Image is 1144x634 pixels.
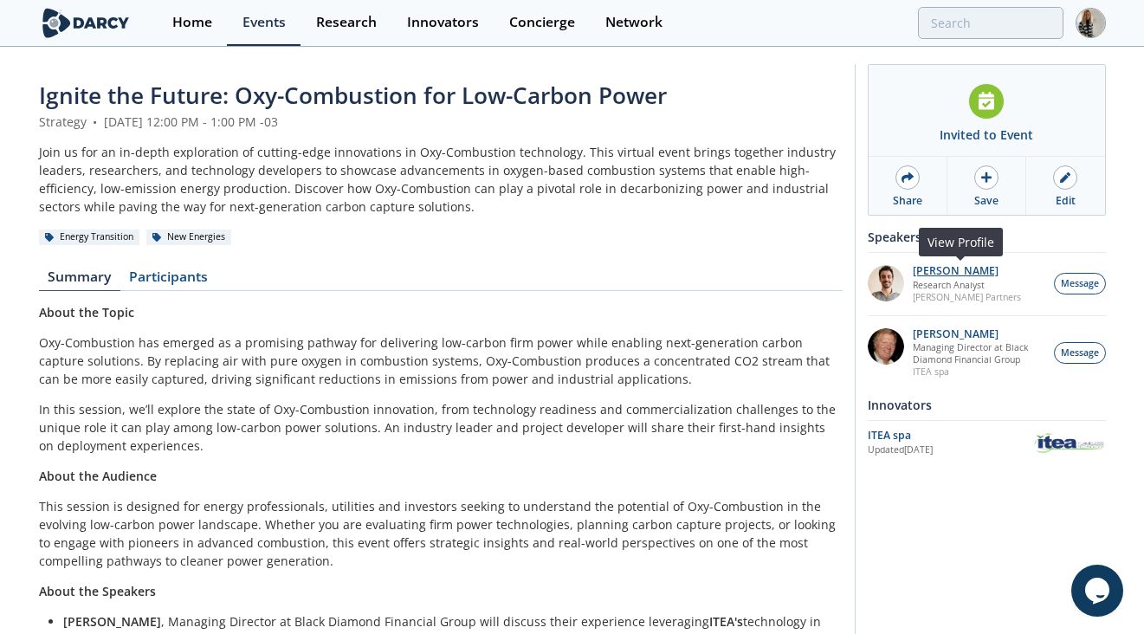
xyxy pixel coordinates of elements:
[1033,430,1106,456] img: ITEA spa
[39,143,843,216] div: Join us for an in-depth exploration of cutting-edge innovations in Oxy-Combustion technology. Thi...
[868,390,1106,420] div: Innovators
[1061,277,1099,291] span: Message
[868,222,1106,252] div: Speakers
[868,265,904,301] img: e78dc165-e339-43be-b819-6f39ce58aec6
[1026,157,1104,215] a: Edit
[407,16,479,29] div: Innovators
[940,126,1033,144] div: Invited to Event
[90,113,100,130] span: •
[172,16,212,29] div: Home
[709,613,743,630] strong: ITEA's
[146,230,232,245] div: New Energies
[39,333,843,388] p: Oxy-Combustion has emerged as a promising pathway for delivering low-carbon firm power while enab...
[39,80,667,111] span: Ignite the Future: Oxy-Combustion for Low-Carbon Power
[974,193,999,209] div: Save
[913,291,1021,303] p: [PERSON_NAME] Partners
[893,193,922,209] div: Share
[1056,193,1076,209] div: Edit
[39,113,843,131] div: Strategy [DATE] 12:00 PM - 1:00 PM -03
[868,428,1033,443] div: ITEA spa
[39,230,140,245] div: Energy Transition
[913,366,1044,378] p: ITEA spa
[605,16,662,29] div: Network
[913,341,1044,366] p: Managing Director at Black Diamond Financial Group
[913,328,1044,340] p: [PERSON_NAME]
[316,16,377,29] div: Research
[1076,8,1106,38] img: Profile
[39,8,133,38] img: logo-wide.svg
[39,583,156,599] strong: About the Speakers
[1061,346,1099,360] span: Message
[868,328,904,365] img: 5c882eca-8b14-43be-9dc2-518e113e9a37
[63,613,161,630] strong: [PERSON_NAME]
[913,279,1021,291] p: Research Analyst
[39,304,134,320] strong: About the Topic
[918,7,1063,39] input: Advanced Search
[1071,565,1127,617] iframe: chat widget
[509,16,575,29] div: Concierge
[39,468,157,484] strong: About the Audience
[1054,342,1106,364] button: Message
[39,400,843,455] p: In this session, we’ll explore the state of Oxy-Combustion innovation, from technology readiness ...
[39,270,120,291] a: Summary
[1054,273,1106,294] button: Message
[868,427,1106,457] a: ITEA spa Updated[DATE] ITEA spa
[120,270,217,291] a: Participants
[242,16,286,29] div: Events
[913,265,1021,277] p: [PERSON_NAME]
[868,443,1033,457] div: Updated [DATE]
[39,497,843,570] p: This session is designed for energy professionals, utilities and investors seeking to understand ...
